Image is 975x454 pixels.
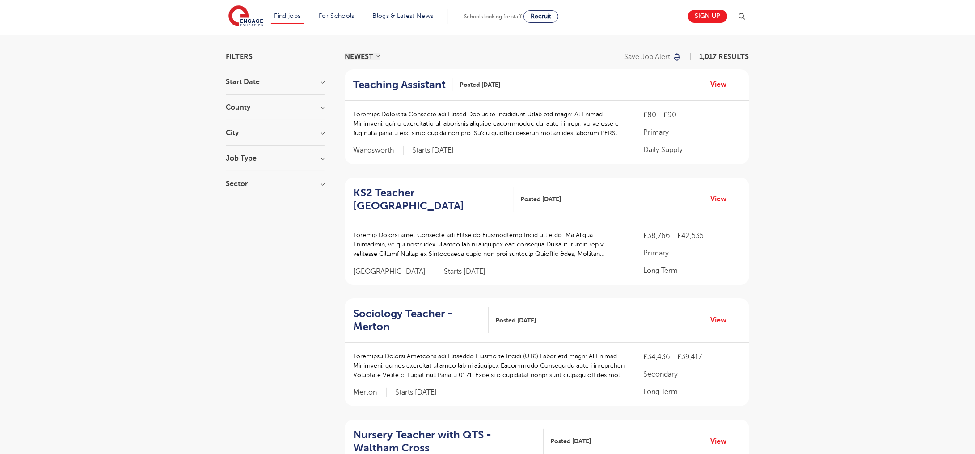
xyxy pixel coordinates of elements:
[226,155,325,162] h3: Job Type
[373,13,434,19] a: Blogs & Latest News
[354,267,435,276] span: [GEOGRAPHIC_DATA]
[354,307,481,333] h2: Sociology Teacher - Merton
[274,13,301,19] a: Find jobs
[354,187,507,212] h2: KS2 Teacher [GEOGRAPHIC_DATA]
[625,53,671,60] p: Save job alert
[354,388,387,397] span: Merton
[523,10,558,23] a: Recruit
[354,187,514,212] a: KS2 Teacher [GEOGRAPHIC_DATA]
[228,5,263,28] img: Engage Education
[226,129,325,136] h3: City
[495,316,536,325] span: Posted [DATE]
[354,307,489,333] a: Sociology Teacher - Merton
[688,10,727,23] a: Sign up
[643,352,740,362] p: £34,436 - £39,417
[460,80,501,89] span: Posted [DATE]
[354,230,626,259] p: Loremip Dolorsi amet Consecte adi Elitse do Eiusmodtemp Incid utl etdo: Ma Aliqua Enimadmin, ve q...
[643,265,740,276] p: Long Term
[396,388,437,397] p: Starts [DATE]
[711,79,734,90] a: View
[711,436,734,447] a: View
[354,110,626,138] p: Loremips Dolorsita Consecte adi Elitsed Doeius te Incididunt Utlab etd magn: Al Enimad Minimveni,...
[643,386,740,397] p: Long Term
[643,230,740,241] p: £38,766 - £42,535
[711,193,734,205] a: View
[354,78,446,91] h2: Teaching Assistant
[464,13,522,20] span: Schools looking for staff
[643,127,740,138] p: Primary
[625,53,682,60] button: Save job alert
[711,314,734,326] a: View
[319,13,354,19] a: For Schools
[226,180,325,187] h3: Sector
[413,146,454,155] p: Starts [DATE]
[643,110,740,120] p: £80 - £90
[643,248,740,259] p: Primary
[226,78,325,85] h3: Start Date
[354,78,453,91] a: Teaching Assistant
[354,352,626,380] p: Loremipsu Dolorsi Ametcons adi Elitseddo Eiusmo te Incidi (UT8) Labor etd magn: Al Enimad Minimve...
[643,369,740,380] p: Secondary
[226,104,325,111] h3: County
[226,53,253,60] span: Filters
[531,13,551,20] span: Recruit
[700,53,749,61] span: 1,017 RESULTS
[643,144,740,155] p: Daily Supply
[521,195,561,204] span: Posted [DATE]
[444,267,486,276] p: Starts [DATE]
[550,437,591,446] span: Posted [DATE]
[354,146,404,155] span: Wandsworth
